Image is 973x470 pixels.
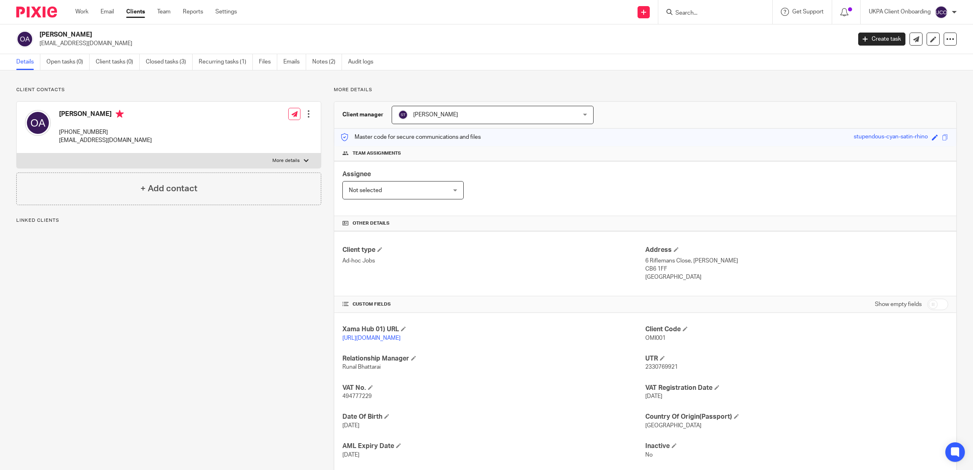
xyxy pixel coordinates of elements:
[342,452,359,458] span: [DATE]
[342,335,401,341] a: [URL][DOMAIN_NAME]
[342,354,645,363] h4: Relationship Manager
[342,246,645,254] h4: Client type
[645,442,948,450] h4: Inactive
[858,33,905,46] a: Create task
[342,325,645,334] h4: Xama Hub 01) URL
[869,8,931,16] p: UKPA Client Onboarding
[645,384,948,392] h4: VAT Registration Date
[645,364,678,370] span: 2330769921
[183,8,203,16] a: Reports
[16,217,321,224] p: Linked clients
[675,10,748,17] input: Search
[645,452,653,458] span: No
[101,8,114,16] a: Email
[59,136,152,144] p: [EMAIL_ADDRESS][DOMAIN_NAME]
[340,133,481,141] p: Master code for secure communications and files
[342,413,645,421] h4: Date Of Birth
[199,54,253,70] a: Recurring tasks (1)
[645,423,701,428] span: [GEOGRAPHIC_DATA]
[342,257,645,265] p: Ad-hoc Jobs
[59,110,152,120] h4: [PERSON_NAME]
[272,157,300,164] p: More details
[46,54,90,70] a: Open tasks (0)
[283,54,306,70] a: Emails
[215,8,237,16] a: Settings
[96,54,140,70] a: Client tasks (0)
[342,301,645,308] h4: CUSTOM FIELDS
[348,54,379,70] a: Audit logs
[645,273,948,281] p: [GEOGRAPHIC_DATA]
[398,110,408,120] img: svg%3E
[645,413,948,421] h4: Country Of Origin(Passport)
[146,54,193,70] a: Closed tasks (3)
[25,110,51,136] img: svg%3E
[259,54,277,70] a: Files
[342,171,371,177] span: Assignee
[342,442,645,450] h4: AML Expiry Date
[59,128,152,136] p: [PHONE_NUMBER]
[342,364,381,370] span: Runal Bhattarai
[342,111,384,119] h3: Client manager
[875,300,922,308] label: Show empty fields
[16,7,57,17] img: Pixie
[935,6,948,19] img: svg%3E
[349,188,382,193] span: Not selected
[75,8,88,16] a: Work
[645,325,948,334] h4: Client Code
[645,246,948,254] h4: Address
[16,31,33,48] img: svg%3E
[39,39,846,48] p: [EMAIL_ADDRESS][DOMAIN_NAME]
[334,87,957,93] p: More details
[353,220,390,227] span: Other details
[140,182,197,195] h4: + Add contact
[342,384,645,392] h4: VAT No.
[342,423,359,428] span: [DATE]
[645,257,948,265] p: 6 Riflemans Close, [PERSON_NAME]
[413,112,458,118] span: [PERSON_NAME]
[353,150,401,157] span: Team assignments
[116,110,124,118] i: Primary
[157,8,171,16] a: Team
[39,31,685,39] h2: [PERSON_NAME]
[16,54,40,70] a: Details
[312,54,342,70] a: Notes (2)
[645,335,666,341] span: OMI001
[854,133,928,142] div: stupendous-cyan-satin-rhino
[126,8,145,16] a: Clients
[645,354,948,363] h4: UTR
[645,265,948,273] p: CB6 1FF
[792,9,824,15] span: Get Support
[16,87,321,93] p: Client contacts
[342,393,372,399] span: 494777229
[645,393,662,399] span: [DATE]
